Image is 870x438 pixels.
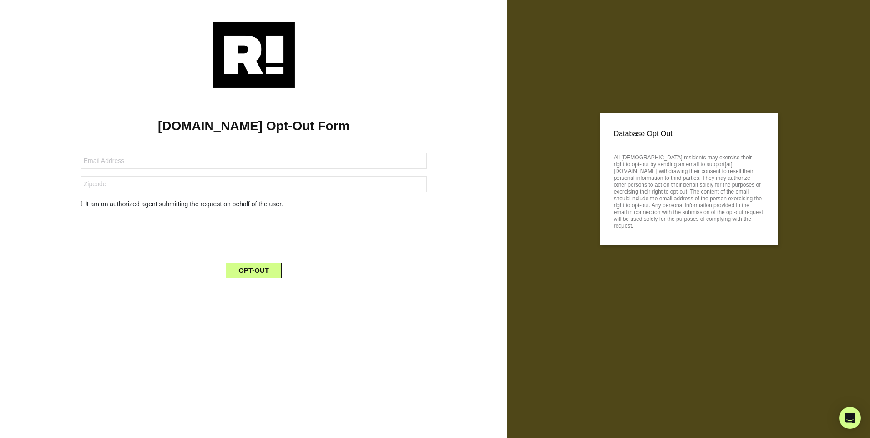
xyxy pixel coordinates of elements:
p: All [DEMOGRAPHIC_DATA] residents may exercise their right to opt-out by sending an email to suppo... [614,152,764,229]
input: Email Address [81,153,427,169]
div: I am an authorized agent submitting the request on behalf of the user. [74,199,434,209]
div: Open Intercom Messenger [839,407,861,429]
button: OPT-OUT [226,263,282,278]
input: Zipcode [81,176,427,192]
p: Database Opt Out [614,127,764,141]
h1: [DOMAIN_NAME] Opt-Out Form [14,118,494,134]
iframe: reCAPTCHA [185,216,323,252]
img: Retention.com [213,22,295,88]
